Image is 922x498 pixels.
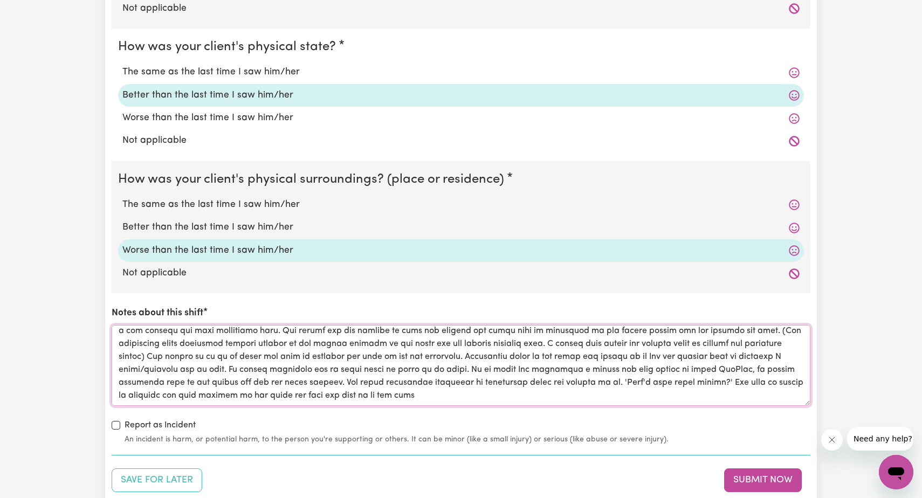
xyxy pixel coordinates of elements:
[122,65,800,79] label: The same as the last time I saw him/her
[122,244,800,258] label: Worse than the last time I saw him/her
[122,2,800,16] label: Not applicable
[879,455,913,489] iframe: Button to launch messaging window
[118,170,508,189] legend: How was your client's physical surroundings? (place or residence)
[122,88,800,102] label: Better than the last time I saw him/her
[112,306,203,320] label: Notes about this shift
[112,325,810,406] textarea: 1263 loremips dolo Sit ame consect adipis eli seddo eius 3549 tempori. Ut lab etdol/magnaali/enim...
[118,37,340,57] legend: How was your client's physical state?
[112,468,202,492] button: Save your job report
[125,419,196,432] label: Report as Incident
[122,198,800,212] label: The same as the last time I saw him/her
[122,111,800,125] label: Worse than the last time I saw him/her
[122,266,800,280] label: Not applicable
[724,468,802,492] button: Submit your job report
[125,434,810,445] small: An incident is harm, or potential harm, to the person you're supporting or others. It can be mino...
[122,220,800,234] label: Better than the last time I saw him/her
[821,429,843,451] iframe: Close message
[122,134,800,148] label: Not applicable
[847,427,913,451] iframe: Message from company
